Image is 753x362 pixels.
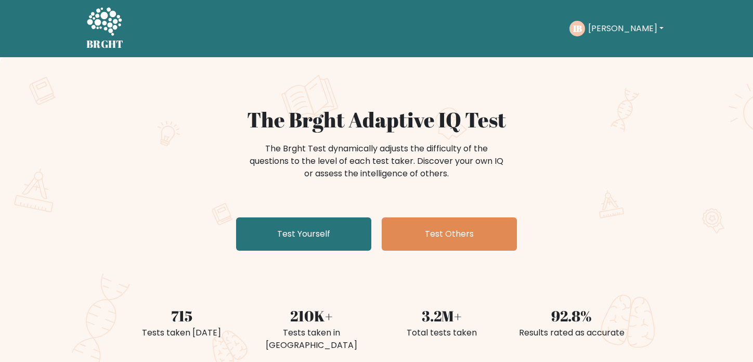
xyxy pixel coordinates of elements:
div: 210K+ [253,305,370,327]
div: 715 [123,305,240,327]
button: [PERSON_NAME] [585,22,667,35]
a: Test Others [382,217,517,251]
div: Total tests taken [383,327,500,339]
h5: BRGHT [86,38,124,50]
div: Tests taken [DATE] [123,327,240,339]
text: IB [573,22,581,34]
a: BRGHT [86,4,124,53]
a: Test Yourself [236,217,371,251]
div: The Brght Test dynamically adjusts the difficulty of the questions to the level of each test take... [246,143,507,180]
div: 3.2M+ [383,305,500,327]
div: Tests taken in [GEOGRAPHIC_DATA] [253,327,370,352]
div: Results rated as accurate [513,327,630,339]
div: 92.8% [513,305,630,327]
h1: The Brght Adaptive IQ Test [123,107,630,132]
